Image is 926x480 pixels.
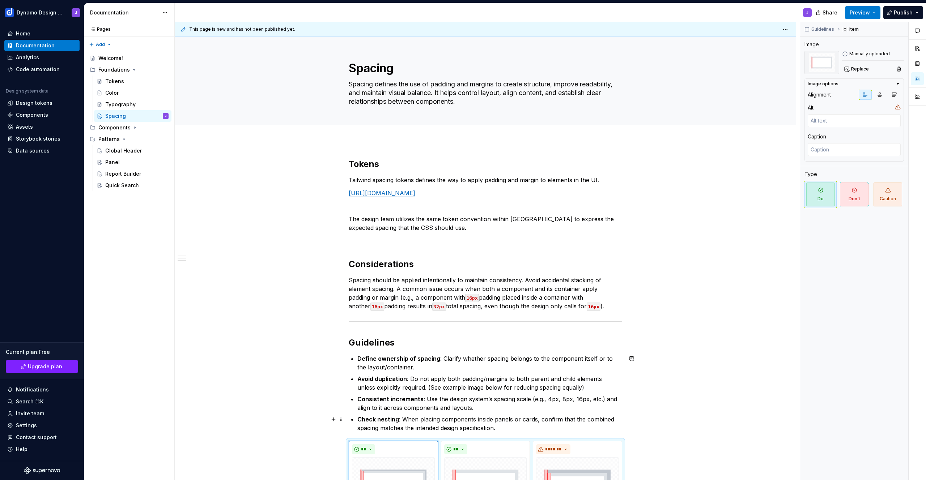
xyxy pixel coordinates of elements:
div: Spacing [105,112,126,120]
svg: Supernova Logo [24,467,60,474]
div: Alignment [808,91,831,98]
div: Documentation [16,42,55,49]
div: Current plan : Free [6,348,78,356]
span: Share [823,9,837,16]
button: Replace [842,64,872,74]
button: Add [87,39,114,50]
span: Add [96,42,105,47]
div: Panel [105,159,120,166]
strong: Define ownership of spacing [357,355,440,362]
div: Dynamo Design System [17,9,63,16]
div: Image [804,41,819,48]
button: Share [812,6,842,19]
h2: Considerations [349,258,622,270]
div: Color [105,89,119,97]
a: SpacingJ [94,110,171,122]
div: Foundations [87,64,171,76]
button: Publish [883,6,923,19]
p: : Use the design system’s spacing scale (e.g., 4px, 8px, 16px, etc.) and align to it across compo... [357,395,622,412]
div: Code automation [16,66,60,73]
a: Analytics [4,52,80,63]
span: This page is new and has not been published yet. [189,26,295,32]
span: Upgrade plan [28,363,62,370]
a: Typography [94,99,171,110]
span: Guidelines [811,26,834,32]
div: Alt [808,104,814,111]
div: Report Builder [105,170,141,177]
div: Patterns [87,133,171,145]
button: Preview [845,6,880,19]
span: Caution [874,183,902,206]
strong: Check nesting [357,416,399,423]
code: 32px [432,303,446,311]
code: 16px [370,303,384,311]
img: c5f292b4-1c74-4827-b374-41971f8eb7d9.png [5,8,14,17]
div: Home [16,30,30,37]
div: Design system data [6,88,48,94]
button: Caution [872,181,904,208]
div: Contact support [16,434,57,441]
button: Notifications [4,384,80,395]
a: Storybook stories [4,133,80,145]
button: Search ⌘K [4,396,80,407]
div: Invite team [16,410,44,417]
textarea: Spacing defines the use of padding and margins to create structure, improve readability, and main... [347,78,621,107]
p: : When placing components inside panels or cards, confirm that the combined spacing matches the i... [357,415,622,432]
div: Components [98,124,131,131]
a: [URL][DOMAIN_NAME] [349,189,415,197]
code: 16px [465,294,479,302]
div: Image options [808,81,838,87]
div: Assets [16,123,33,130]
button: Contact support [4,432,80,443]
a: Welcome! [87,52,171,64]
div: Search ⌘K [16,398,43,405]
a: Design tokens [4,97,80,109]
a: Data sources [4,145,80,157]
p: : Do not apply both padding/margins to both parent and child elements unless explicitly required.... [357,374,622,392]
strong: Consistent increments [357,395,424,403]
a: Global Header [94,145,171,157]
div: J [806,10,808,16]
div: Caption [808,133,826,140]
img: ee02919a-ea5d-467a-88cf-3cef3a9e57cf.svg [804,51,839,74]
div: Components [87,122,171,133]
span: Do [806,183,835,206]
textarea: Spacing [347,60,621,77]
p: The design team utilizes the same token convention within [GEOGRAPHIC_DATA] to express the expect... [349,215,622,232]
div: J [75,10,77,16]
span: Replace [851,66,869,72]
a: Upgrade plan [6,360,78,373]
div: Components [16,111,48,119]
div: Tokens [105,78,124,85]
button: Image options [808,81,901,87]
h2: Guidelines [349,337,622,348]
div: Data sources [16,147,50,154]
div: Foundations [98,66,130,73]
div: Quick Search [105,182,139,189]
button: Guidelines [802,24,837,34]
a: Components [4,109,80,121]
div: Patterns [98,136,120,143]
div: Global Header [105,147,142,154]
a: Tokens [94,76,171,87]
button: Dynamo Design SystemJ [1,5,82,20]
span: Preview [850,9,870,16]
h2: Tokens [349,158,622,170]
div: Pages [87,26,111,32]
a: Assets [4,121,80,133]
div: Documentation [90,9,158,16]
a: Color [94,87,171,99]
a: Code automation [4,64,80,75]
span: Don't [840,183,868,206]
div: Design tokens [16,99,52,107]
div: Notifications [16,386,49,393]
button: Don't [838,181,870,208]
div: Help [16,446,27,453]
span: Publish [894,9,913,16]
div: Welcome! [98,55,123,62]
a: Home [4,28,80,39]
a: Settings [4,420,80,431]
div: Manually uploaded [842,51,904,57]
button: Do [804,181,837,208]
